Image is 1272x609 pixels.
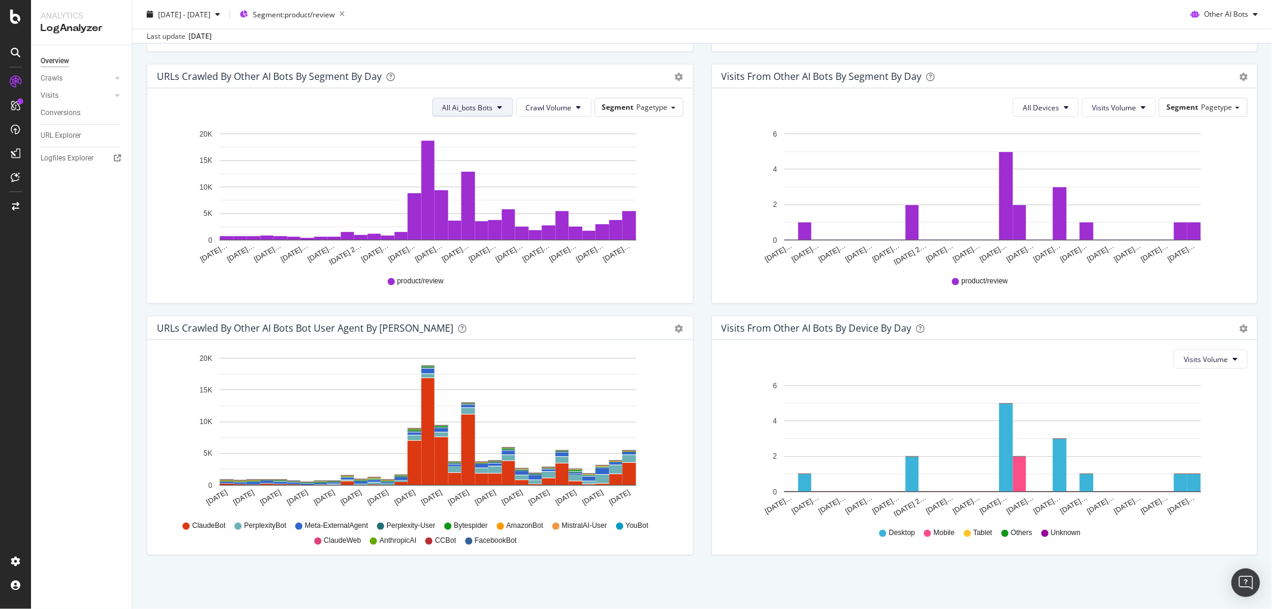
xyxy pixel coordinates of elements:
[203,450,212,458] text: 5K
[200,156,212,165] text: 15K
[1231,568,1260,597] div: Open Intercom Messenger
[366,488,390,506] text: [DATE]
[675,324,683,333] div: gear
[339,488,363,506] text: [DATE]
[41,152,123,165] a: Logfiles Explorer
[244,521,286,531] span: PerplexityBot
[41,72,112,85] a: Crawls
[581,488,605,506] text: [DATE]
[1092,103,1136,113] span: Visits Volume
[1239,324,1248,333] div: gear
[41,55,69,67] div: Overview
[253,9,335,19] span: Segment: product/review
[626,521,648,531] span: YouBot
[142,5,225,24] button: [DATE] - [DATE]
[312,488,336,506] text: [DATE]
[773,417,777,425] text: 4
[200,386,212,394] text: 15K
[454,521,488,531] span: Bytespider
[722,322,912,334] div: Visits From Other AI Bots By Device By Day
[41,55,123,67] a: Overview
[1023,103,1059,113] span: All Devices
[41,129,123,142] a: URL Explorer
[147,31,212,42] div: Last update
[447,488,471,506] text: [DATE]
[41,129,81,142] div: URL Explorer
[208,236,212,245] text: 0
[259,488,283,506] text: [DATE]
[157,350,678,515] svg: A chart.
[442,103,493,113] span: All Ai_bots Bots
[305,521,368,531] span: Meta-ExternalAgent
[562,521,607,531] span: MistralAI-User
[188,31,212,42] div: [DATE]
[500,488,524,506] text: [DATE]
[41,21,122,35] div: LogAnalyzer
[41,89,58,102] div: Visits
[1011,528,1032,538] span: Others
[526,103,572,113] span: Crawl Volume
[722,70,922,82] div: Visits from Other AI Bots By Segment By Day
[1184,354,1228,364] span: Visits Volume
[934,528,955,538] span: Mobile
[973,528,992,538] span: Tablet
[773,165,777,174] text: 4
[1239,73,1248,81] div: gear
[1051,528,1081,538] span: Unknown
[157,322,453,334] div: URLs Crawled by Other AI Bots bot User Agent By [PERSON_NAME]
[554,488,578,506] text: [DATE]
[192,521,225,531] span: ClaudeBot
[157,126,678,265] svg: A chart.
[41,107,123,119] a: Conversions
[1204,9,1248,19] span: Other AI Bots
[1082,98,1156,117] button: Visits Volume
[722,378,1243,517] svg: A chart.
[602,102,634,112] span: Segment
[675,73,683,81] div: gear
[1186,5,1262,24] button: Other AI Bots
[158,9,211,19] span: [DATE] - [DATE]
[773,453,777,461] text: 2
[386,521,435,531] span: Perplexity-User
[608,488,632,506] text: [DATE]
[773,130,777,138] text: 6
[41,89,112,102] a: Visits
[1166,102,1198,112] span: Segment
[1174,350,1248,369] button: Visits Volume
[722,126,1243,265] svg: A chart.
[157,70,382,82] div: URLs Crawled by Other AI Bots By Segment By Day
[420,488,444,506] text: [DATE]
[208,481,212,490] text: 0
[397,276,444,286] span: product/review
[1201,102,1232,112] span: Pagetype
[41,107,81,119] div: Conversions
[41,152,94,165] div: Logfiles Explorer
[516,98,592,117] button: Crawl Volume
[203,209,212,218] text: 5K
[432,98,513,117] button: All Ai_bots Bots
[324,536,361,546] span: ClaudeWeb
[200,418,212,426] text: 10K
[889,528,915,538] span: Desktop
[235,5,349,24] button: Segment:product/review
[232,488,256,506] text: [DATE]
[200,183,212,191] text: 10K
[393,488,417,506] text: [DATE]
[205,488,229,506] text: [DATE]
[41,72,63,85] div: Crawls
[379,536,416,546] span: AnthropicAI
[773,382,777,390] text: 6
[1013,98,1079,117] button: All Devices
[961,276,1008,286] span: product/review
[506,521,543,531] span: AmazonBot
[435,536,456,546] span: CCBot
[773,488,777,496] text: 0
[773,201,777,209] text: 2
[527,488,551,506] text: [DATE]
[200,130,212,138] text: 20K
[773,236,777,245] text: 0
